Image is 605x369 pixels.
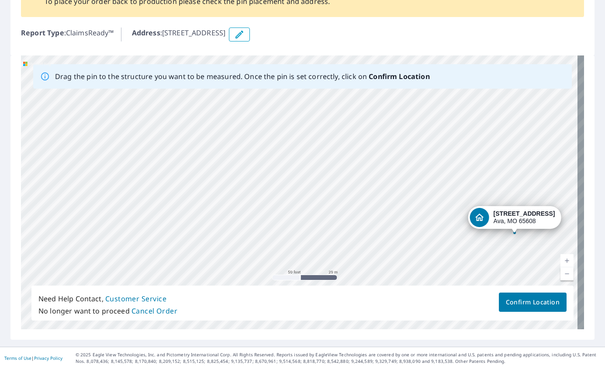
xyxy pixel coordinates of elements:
[34,355,62,361] a: Privacy Policy
[468,206,561,233] div: Dropped pin, building 1, Residential property, 76 highway west Ava, MO 65608
[369,72,429,81] b: Confirm Location
[38,305,177,317] p: No longer want to proceed
[506,297,560,308] span: Confirm Location
[21,28,114,41] p: : ClaimsReady™
[560,254,574,267] a: Current Level 19, Zoom In
[38,293,177,305] p: Need Help Contact,
[494,210,555,217] strong: [STREET_ADDRESS]
[560,267,574,280] a: Current Level 19, Zoom Out
[131,305,178,317] button: Cancel Order
[499,293,567,312] button: Confirm Location
[494,210,555,225] div: Ava, MO 65608
[132,28,160,38] b: Address
[21,28,64,38] b: Report Type
[132,28,226,41] p: : [STREET_ADDRESS]
[4,355,62,361] p: |
[105,293,166,305] button: Customer Service
[55,71,430,82] p: Drag the pin to the structure you want to be measured. Once the pin is set correctly, click on
[4,355,31,361] a: Terms of Use
[76,352,601,365] p: © 2025 Eagle View Technologies, Inc. and Pictometry International Corp. All Rights Reserved. Repo...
